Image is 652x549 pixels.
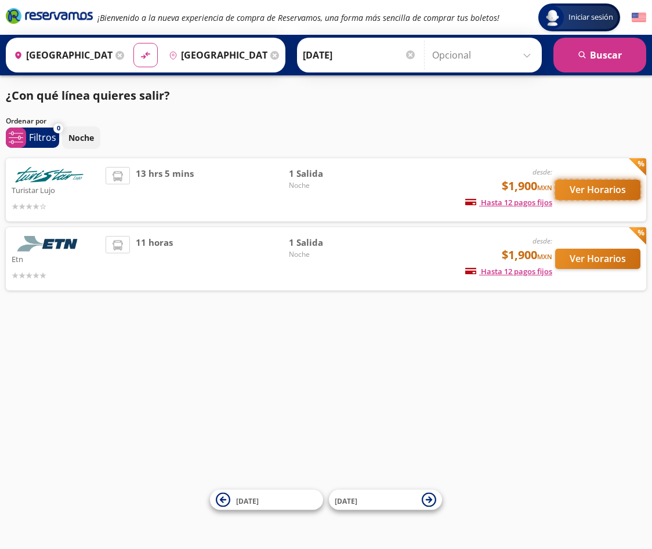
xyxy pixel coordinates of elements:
[12,167,87,183] img: Turistar Lujo
[289,180,370,191] span: Noche
[97,12,499,23] em: ¡Bienvenido a la nueva experiencia de compra de Reservamos, una forma más sencilla de comprar tus...
[502,177,552,195] span: $1,900
[537,252,552,261] small: MXN
[502,246,552,264] span: $1,900
[6,87,170,104] p: ¿Con qué línea quieres salir?
[555,249,640,269] button: Ver Horarios
[164,41,267,70] input: Buscar Destino
[12,236,87,252] img: Etn
[553,38,646,72] button: Buscar
[210,490,323,510] button: [DATE]
[555,180,640,200] button: Ver Horarios
[289,167,370,180] span: 1 Salida
[289,236,370,249] span: 1 Salida
[465,266,552,277] span: Hasta 12 pagos fijos
[465,197,552,208] span: Hasta 12 pagos fijos
[136,236,173,282] span: 11 horas
[6,128,59,148] button: 0Filtros
[29,130,56,144] p: Filtros
[289,249,370,260] span: Noche
[236,496,259,506] span: [DATE]
[533,236,552,246] em: desde:
[632,10,646,25] button: English
[6,116,46,126] p: Ordenar por
[136,167,194,213] span: 13 hrs 5 mins
[68,132,94,144] p: Noche
[57,123,60,133] span: 0
[335,496,357,506] span: [DATE]
[12,252,100,266] p: Etn
[9,41,113,70] input: Buscar Origen
[62,126,100,149] button: Noche
[6,7,93,24] i: Brand Logo
[432,41,536,70] input: Opcional
[329,490,442,510] button: [DATE]
[533,167,552,177] em: desde:
[12,183,100,197] p: Turistar Lujo
[303,41,416,70] input: Elegir Fecha
[537,183,552,192] small: MXN
[564,12,618,23] span: Iniciar sesión
[6,7,93,28] a: Brand Logo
